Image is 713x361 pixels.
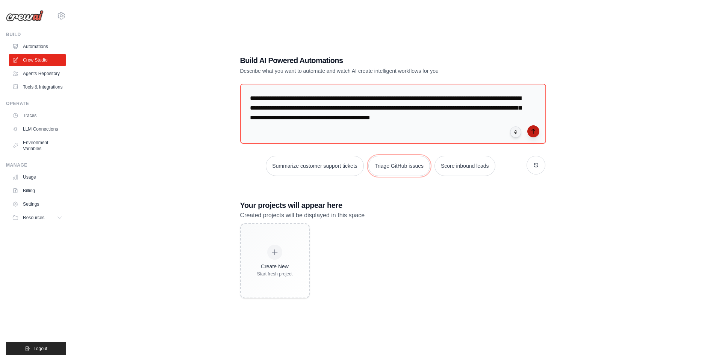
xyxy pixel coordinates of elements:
button: Resources [9,212,66,224]
div: Manage [6,162,66,168]
h3: Your projects will appear here [240,200,545,211]
button: Click to speak your automation idea [510,126,521,138]
div: Build [6,32,66,38]
button: Summarize customer support tickets [266,156,363,176]
a: Agents Repository [9,68,66,80]
div: Start fresh project [257,271,293,277]
img: Logo [6,10,44,21]
button: Score inbound leads [434,156,495,176]
div: Create New [257,263,293,270]
a: Environment Variables [9,137,66,155]
button: Get new suggestions [527,156,545,174]
h1: Build AI Powered Automations [240,55,493,66]
a: Billing [9,185,66,197]
button: Triage GitHub issues [368,156,430,176]
div: Operate [6,101,66,107]
a: Crew Studio [9,54,66,66]
p: Created projects will be displayed in this space [240,211,545,220]
a: Automations [9,41,66,53]
button: Logout [6,342,66,355]
a: Settings [9,198,66,210]
a: Traces [9,110,66,122]
span: Logout [33,346,47,352]
a: LLM Connections [9,123,66,135]
a: Tools & Integrations [9,81,66,93]
a: Usage [9,171,66,183]
p: Describe what you want to automate and watch AI create intelligent workflows for you [240,67,493,75]
span: Resources [23,215,44,221]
